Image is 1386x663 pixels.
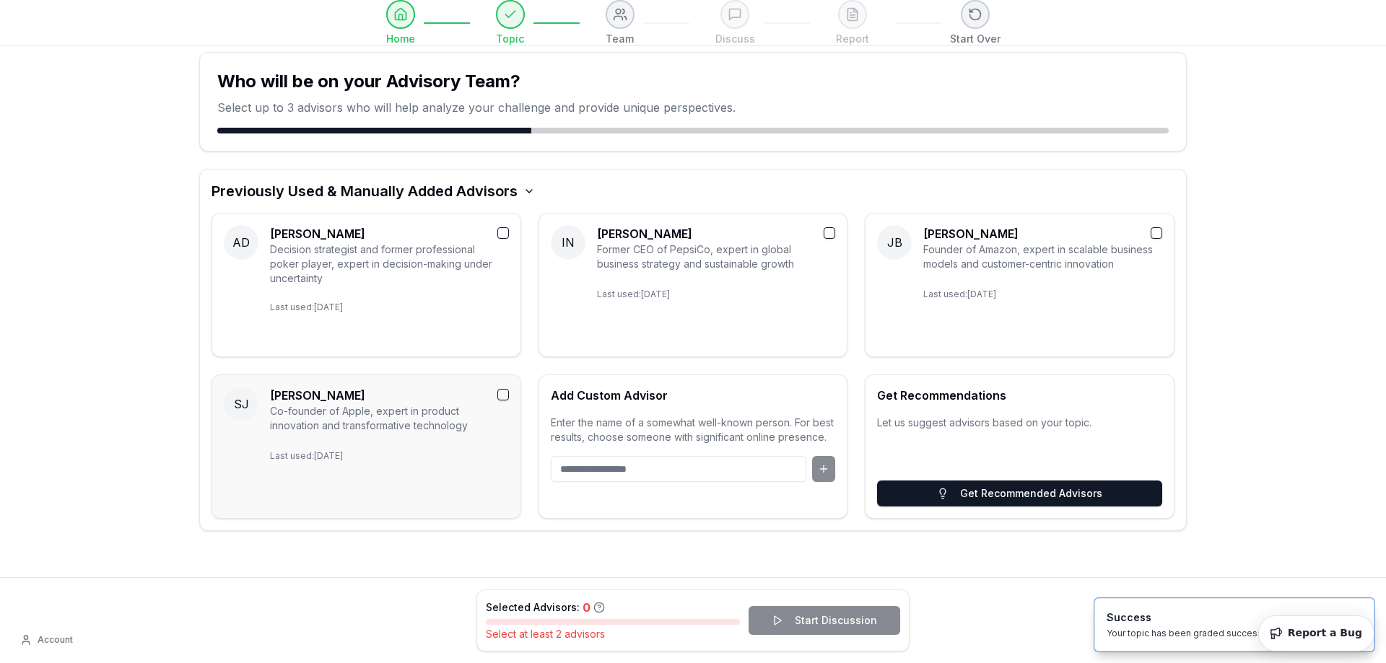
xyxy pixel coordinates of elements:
[877,480,1162,506] button: Get Recommended Advisors
[270,404,509,433] div: Co-founder of Apple, expert in product innovation and transformative technology
[224,387,258,421] span: SJ
[1107,610,1282,625] div: Success
[597,242,836,271] div: Former CEO of PepsiCo, expert in global business strategy and sustainable growth
[923,242,1162,271] div: Founder of Amazon, expert in scalable business models and customer-centric innovation
[217,70,1169,93] h1: Who will be on your Advisory Team?
[38,634,73,646] span: Account
[551,416,836,444] p: Enter the name of a somewhat well-known person. For best results, choose someone with significant...
[217,99,1169,116] p: Select up to 3 advisors who will help analyze your challenge and provide unique perspectives.
[877,387,1162,404] h3: Get Recommendations
[386,32,415,46] span: Home
[606,32,634,46] span: Team
[551,225,585,260] span: IN
[923,283,1162,300] p: Last used: [DATE]
[212,181,518,201] h2: Previously Used & Manually Added Advisors
[877,225,912,260] span: JB
[486,600,580,615] span: Selected Advisors:
[224,225,258,260] span: AD
[270,225,509,242] h3: [PERSON_NAME]
[597,225,836,242] h3: [PERSON_NAME]
[877,416,1162,430] p: Let us suggest advisors based on your topic.
[12,628,82,651] button: Account
[496,32,524,46] span: Topic
[486,628,605,640] span: Select at least 2 advisors
[270,387,509,404] h3: [PERSON_NAME]
[950,32,1001,46] span: Start Over
[270,296,509,313] p: Last used: [DATE]
[1107,628,1282,639] div: Your topic has been graded successfully.
[836,32,869,46] span: Report
[551,387,836,404] h3: Add Custom Advisor
[270,242,509,284] div: Decision strategist and former professional poker player, expert in decision-making under uncerta...
[212,181,535,201] button: Previously Used & Manually Added Advisors
[923,225,1162,242] h3: [PERSON_NAME]
[715,32,755,46] span: Discuss
[583,599,590,616] span: 0
[597,283,836,300] p: Last used: [DATE]
[270,444,509,462] p: Last used: [DATE]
